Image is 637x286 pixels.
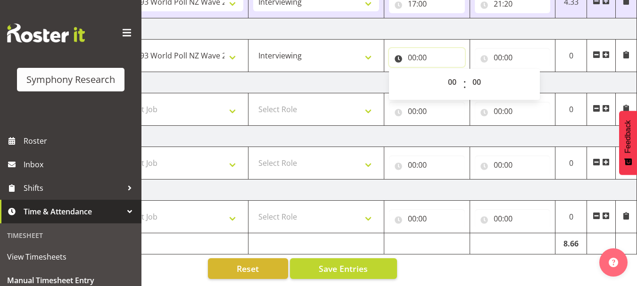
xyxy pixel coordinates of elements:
div: Symphony Research [26,73,115,87]
td: 8.66 [555,233,587,254]
span: Reset [237,262,259,275]
input: Click to select... [389,48,465,67]
td: 0 [555,147,587,180]
input: Click to select... [389,155,465,174]
button: Feedback - Show survey [619,111,637,175]
input: Click to select... [475,209,551,228]
td: 0 [555,201,587,233]
span: Feedback [624,120,632,153]
span: View Timesheets [7,250,134,264]
span: : [463,73,466,96]
span: Time & Attendance [24,204,123,219]
button: Reset [208,258,288,279]
img: help-xxl-2.png [609,258,618,267]
button: Save Entries [290,258,397,279]
a: View Timesheets [2,245,139,269]
span: Inbox [24,157,137,172]
input: Click to select... [475,155,551,174]
input: Click to select... [389,209,465,228]
span: Shifts [24,181,123,195]
td: 0 [555,40,587,72]
span: Save Entries [319,262,368,275]
input: Click to select... [475,48,551,67]
div: Timesheet [2,226,139,245]
img: Rosterit website logo [7,24,85,42]
input: Click to select... [475,102,551,121]
input: Click to select... [389,102,465,121]
span: Roster [24,134,137,148]
td: 0 [555,93,587,126]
